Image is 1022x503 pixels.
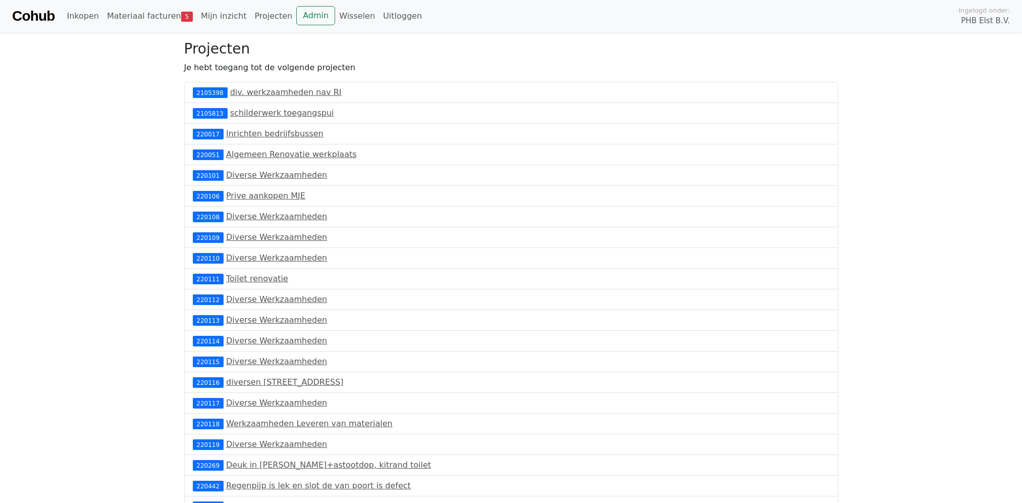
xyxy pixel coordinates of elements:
div: 220017 [193,129,224,139]
a: Diverse Werkzaamheden [226,294,327,304]
a: Diverse Werkzaamheden [226,170,327,180]
div: 220114 [193,336,224,346]
a: Prive aankopen MJE [226,191,305,200]
a: Inkopen [63,6,102,26]
a: Algemeen Renovatie werkplaats [226,149,357,159]
div: 220109 [193,232,224,242]
a: Materiaal facturen5 [103,6,197,26]
a: Diverse Werkzaamheden [226,253,327,263]
h3: Projecten [184,40,838,58]
a: Diverse Werkzaamheden [226,315,327,325]
a: div. werkzaamheden nav RI [230,87,342,97]
div: 220118 [193,419,224,429]
a: diversen [STREET_ADDRESS] [226,377,344,387]
div: 220269 [193,460,224,470]
a: Wisselen [335,6,379,26]
div: 220442 [193,481,224,491]
div: 220111 [193,274,224,284]
a: Diverse Werkzaamheden [226,212,327,221]
a: Regenpijp is lek en slot de van poort is defect [226,481,411,490]
a: Deuk in [PERSON_NAME]+astootdop, kitrand toilet [226,460,431,470]
div: 220117 [193,398,224,408]
div: 220119 [193,439,224,449]
a: Admin [296,6,335,25]
a: Mijn inzicht [197,6,251,26]
div: 220108 [193,212,224,222]
a: Diverse Werkzaamheden [226,439,327,449]
div: 2105398 [193,87,228,97]
a: Toilet renovatie [226,274,288,283]
a: Cohub [12,4,55,28]
div: 220113 [193,315,224,325]
a: schilderwerk toegangspui [230,108,334,118]
div: 2105813 [193,108,228,118]
div: 220110 [193,253,224,263]
div: 220106 [193,191,224,201]
p: Je hebt toegang tot de volgende projecten [184,62,838,74]
a: Projecten [250,6,296,26]
span: 5 [181,12,193,22]
a: Werkzaamheden Leveren van materialen [226,419,393,428]
div: 220051 [193,149,224,160]
a: Diverse Werkzaamheden [226,357,327,366]
a: Inrichten bedrijfsbussen [226,129,324,138]
a: Diverse Werkzaamheden [226,336,327,345]
span: PHB Elst B.V. [961,15,1010,27]
a: Diverse Werkzaamheden [226,232,327,242]
div: 220116 [193,377,224,387]
div: 220101 [193,170,224,180]
div: 220115 [193,357,224,367]
div: 220112 [193,294,224,305]
span: Ingelogd onder: [958,6,1010,15]
a: Uitloggen [379,6,426,26]
a: Diverse Werkzaamheden [226,398,327,408]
